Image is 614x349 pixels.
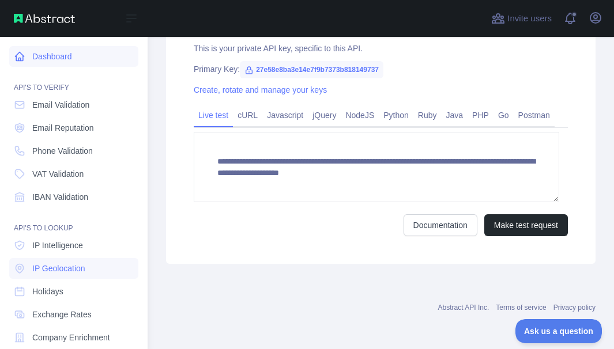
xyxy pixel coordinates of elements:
span: Holidays [32,286,63,297]
div: API'S TO VERIFY [9,69,138,92]
a: IP Geolocation [9,258,138,279]
a: Email Reputation [9,117,138,138]
a: Email Validation [9,94,138,115]
span: Phone Validation [32,145,93,157]
a: VAT Validation [9,164,138,184]
a: Company Enrichment [9,327,138,348]
span: IP Intelligence [32,240,83,251]
button: Invite users [489,9,554,28]
a: Phone Validation [9,141,138,161]
a: Dashboard [9,46,138,67]
span: Invite users [507,12,552,25]
div: This is your private API key, specific to this API. [194,43,568,54]
button: Make test request [484,214,568,236]
a: NodeJS [341,106,379,124]
span: Exchange Rates [32,309,92,320]
a: Java [442,106,468,124]
a: Python [379,106,413,124]
a: Create, rotate and manage your keys [194,85,327,94]
iframe: Toggle Customer Support [515,319,602,343]
a: jQuery [308,106,341,124]
span: IP Geolocation [32,263,85,274]
a: IP Intelligence [9,235,138,256]
span: Company Enrichment [32,332,110,343]
a: Holidays [9,281,138,302]
div: Primary Key: [194,63,568,75]
a: PHP [468,106,494,124]
a: Go [494,106,514,124]
img: Abstract API [14,14,75,23]
a: Postman [514,106,555,124]
a: Terms of service [496,304,546,312]
a: Exchange Rates [9,304,138,325]
a: Documentation [404,214,477,236]
span: Email Validation [32,99,89,111]
span: IBAN Validation [32,191,88,203]
div: API'S TO LOOKUP [9,210,138,233]
a: Javascript [262,106,308,124]
a: IBAN Validation [9,187,138,207]
a: Live test [194,106,233,124]
span: VAT Validation [32,168,84,180]
a: Abstract API Inc. [438,304,489,312]
span: Email Reputation [32,122,94,134]
a: Ruby [413,106,442,124]
a: cURL [233,106,262,124]
a: Privacy policy [553,304,596,312]
span: 27e58e8ba3e14e7f9b7373b818149737 [240,61,383,78]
